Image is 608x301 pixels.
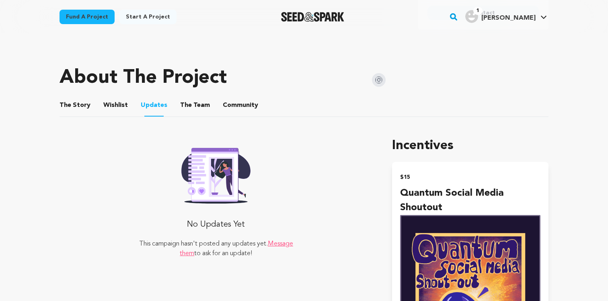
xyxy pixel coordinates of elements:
img: Seed&Spark Instagram Icon [372,73,386,87]
span: Community [223,100,258,110]
h2: $15 [400,172,540,183]
span: Hunaina H.'s Profile [464,8,548,25]
p: No Updates Yet [138,217,294,233]
div: Hunaina H.'s Profile [465,10,536,23]
a: Fund a project [60,10,115,24]
a: Message them [180,241,293,257]
h1: About The Project [60,68,227,88]
span: Wishlist [103,100,128,110]
h1: Incentives [392,136,548,156]
h4: Quantum Social Media Shoutout [400,186,540,215]
span: The [60,100,71,110]
p: This campaign hasn't posted any updates yet. to ask for an update! [138,239,294,258]
span: Updates [141,100,167,110]
a: Seed&Spark Homepage [281,12,344,22]
img: Seed&Spark Logo Dark Mode [281,12,344,22]
img: Seed&Spark Rafiki Image [175,143,257,204]
span: Story [60,100,90,110]
a: Start a project [119,10,177,24]
span: [PERSON_NAME] [481,15,536,21]
span: The [180,100,192,110]
a: Hunaina H.'s Profile [464,8,548,23]
span: 1 [473,7,483,15]
span: Team [180,100,210,110]
img: user.png [465,10,478,23]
